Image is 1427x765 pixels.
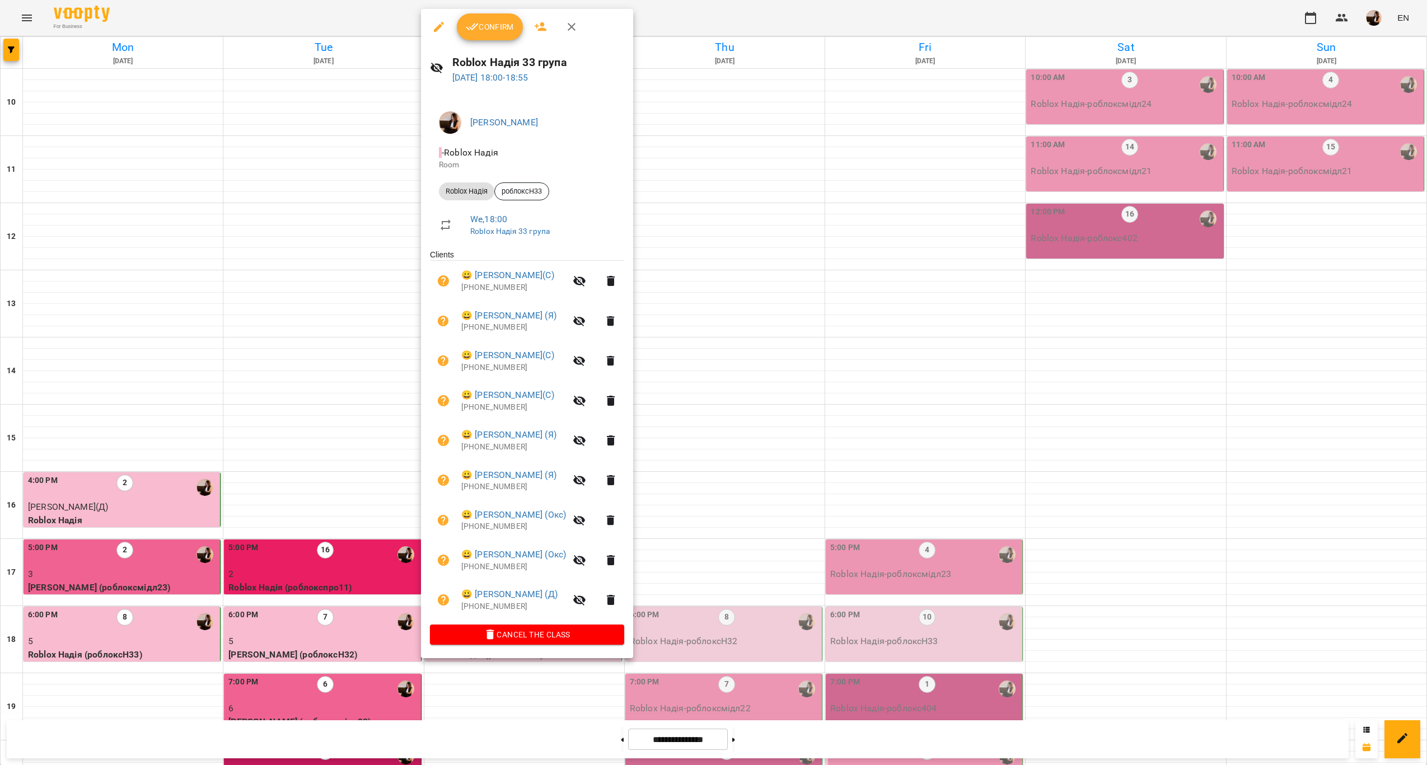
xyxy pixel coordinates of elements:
[452,72,528,83] a: [DATE] 18:00-18:55
[439,159,615,171] p: Room
[466,20,514,34] span: Confirm
[461,588,558,601] a: 😀 [PERSON_NAME] (Д)
[439,186,494,196] span: Roblox Надія
[495,186,549,196] span: роблоксН33
[430,249,624,624] ul: Clients
[461,402,566,413] p: [PHONE_NUMBER]
[430,547,457,574] button: Unpaid. Bill the attendance?
[430,348,457,374] button: Unpaid. Bill the attendance?
[461,442,566,453] p: [PHONE_NUMBER]
[461,561,566,572] p: [PHONE_NUMBER]
[461,282,566,293] p: [PHONE_NUMBER]
[430,427,457,454] button: Unpaid. Bill the attendance?
[430,507,457,534] button: Unpaid. Bill the attendance?
[461,309,556,322] a: 😀 [PERSON_NAME] (Я)
[430,387,457,414] button: Unpaid. Bill the attendance?
[461,601,566,612] p: [PHONE_NUMBER]
[461,388,554,402] a: 😀 [PERSON_NAME](С)
[461,468,556,482] a: 😀 [PERSON_NAME] (Я)
[461,481,566,492] p: [PHONE_NUMBER]
[439,628,615,641] span: Cancel the class
[470,214,507,224] a: We , 18:00
[461,322,566,333] p: [PHONE_NUMBER]
[461,508,566,522] a: 😀 [PERSON_NAME] (Окс)
[430,267,457,294] button: Unpaid. Bill the attendance?
[439,111,461,134] img: f1c8304d7b699b11ef2dd1d838014dff.jpg
[439,147,500,158] span: - Roblox Надія
[461,428,556,442] a: 😀 [PERSON_NAME] (Я)
[430,586,457,613] button: Unpaid. Bill the attendance?
[457,13,523,40] button: Confirm
[461,548,566,561] a: 😀 [PERSON_NAME] (Окс)
[470,117,538,128] a: [PERSON_NAME]
[494,182,549,200] div: роблоксН33
[430,467,457,494] button: Unpaid. Bill the attendance?
[452,54,624,71] h6: Roblox Надія 33 група
[430,625,624,645] button: Cancel the class
[461,269,554,282] a: 😀 [PERSON_NAME](С)
[470,227,550,236] a: Roblox Надія 33 група
[461,349,554,362] a: 😀 [PERSON_NAME](С)
[430,308,457,335] button: Unpaid. Bill the attendance?
[461,521,566,532] p: [PHONE_NUMBER]
[461,362,566,373] p: [PHONE_NUMBER]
